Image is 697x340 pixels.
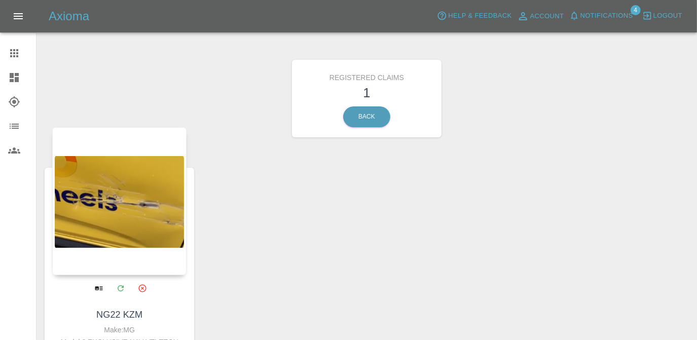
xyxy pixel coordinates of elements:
[567,8,636,24] button: Notifications
[653,10,682,22] span: Logout
[49,8,89,24] h5: Axioma
[88,278,109,298] a: View
[530,11,564,22] span: Account
[434,8,514,24] button: Help & Feedback
[515,8,567,24] a: Account
[132,278,153,298] button: Archive
[448,10,511,22] span: Help & Feedback
[640,8,685,24] button: Logout
[110,278,131,298] a: Modify
[300,83,434,102] h3: 1
[55,324,184,336] div: Make: MG
[300,67,434,83] h6: Registered Claims
[580,10,633,22] span: Notifications
[96,310,142,320] a: NG22 KZM
[343,106,390,127] a: Back
[631,5,641,15] span: 4
[6,4,30,28] button: Open drawer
